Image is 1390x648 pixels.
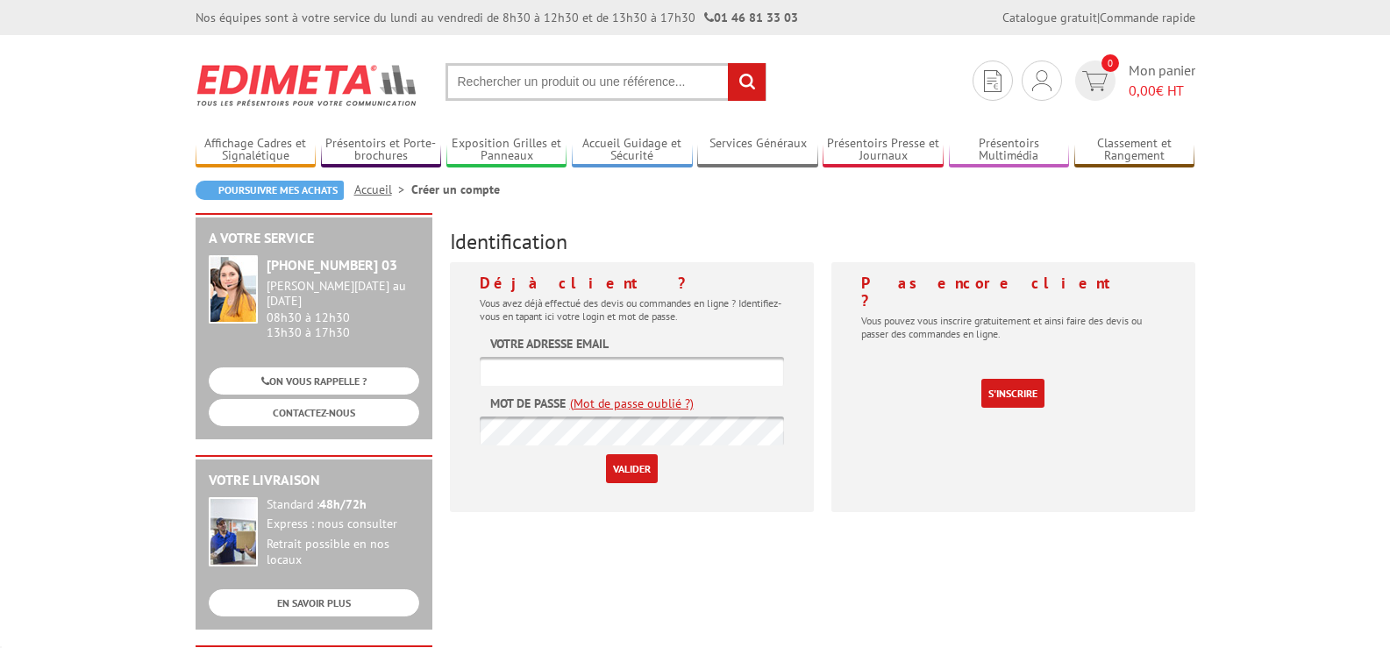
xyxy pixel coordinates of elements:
[490,335,609,352] label: Votre adresse email
[861,274,1165,310] h4: Pas encore client ?
[267,497,419,513] div: Standard :
[1002,9,1195,26] div: |
[209,497,258,566] img: widget-livraison.jpg
[196,181,344,200] a: Poursuivre mes achats
[570,395,694,412] a: (Mot de passe oublié ?)
[267,537,419,568] div: Retrait possible en nos locaux
[1032,70,1051,91] img: devis rapide
[1101,54,1119,72] span: 0
[981,379,1044,408] a: S'inscrire
[861,314,1165,340] p: Vous pouvez vous inscrire gratuitement et ainsi faire des devis ou passer des commandes en ligne.
[728,63,766,101] input: rechercher
[480,296,784,323] p: Vous avez déjà effectué des devis ou commandes en ligne ? Identifiez-vous en tapant ici votre log...
[411,181,500,198] li: Créer un compte
[196,136,317,165] a: Affichage Cadres et Signalétique
[1071,61,1195,101] a: devis rapide 0 Mon panier 0,00€ HT
[606,454,658,483] input: Valider
[490,395,566,412] label: Mot de passe
[949,136,1070,165] a: Présentoirs Multimédia
[446,63,766,101] input: Rechercher un produit ou une référence...
[209,367,419,395] a: ON VOUS RAPPELLE ?
[1129,82,1156,99] span: 0,00
[984,70,1002,92] img: devis rapide
[1129,81,1195,101] span: € HT
[697,136,818,165] a: Services Généraux
[319,496,367,512] strong: 48h/72h
[267,516,419,532] div: Express : nous consulter
[196,9,798,26] div: Nos équipes sont à votre service du lundi au vendredi de 8h30 à 12h30 et de 13h30 à 17h30
[823,136,944,165] a: Présentoirs Presse et Journaux
[267,279,419,339] div: 08h30 à 12h30 13h30 à 17h30
[267,256,397,274] strong: [PHONE_NUMBER] 03
[209,589,419,616] a: EN SAVOIR PLUS
[354,182,411,197] a: Accueil
[704,10,798,25] strong: 01 46 81 33 03
[572,136,693,165] a: Accueil Guidage et Sécurité
[209,399,419,426] a: CONTACTEZ-NOUS
[209,231,419,246] h2: A votre service
[446,136,567,165] a: Exposition Grilles et Panneaux
[209,473,419,488] h2: Votre livraison
[480,274,784,292] h4: Déjà client ?
[1100,10,1195,25] a: Commande rapide
[450,231,1195,253] h3: Identification
[1129,61,1195,101] span: Mon panier
[1074,136,1195,165] a: Classement et Rangement
[196,53,419,117] img: Edimeta
[321,136,442,165] a: Présentoirs et Porte-brochures
[1002,10,1097,25] a: Catalogue gratuit
[1082,71,1108,91] img: devis rapide
[267,279,419,309] div: [PERSON_NAME][DATE] au [DATE]
[209,255,258,324] img: widget-service.jpg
